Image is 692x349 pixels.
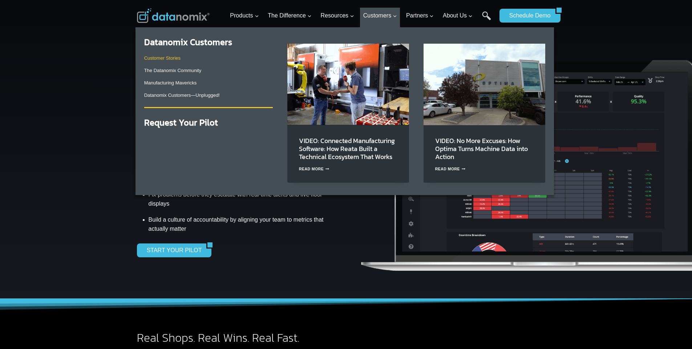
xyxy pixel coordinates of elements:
a: The Datanomix Community [144,68,202,73]
h2: Real Shops. Real Wins. Real Fast. [137,332,403,344]
li: Fix problems before they escalate with real-time alerts and live floor displays [149,186,329,213]
a: VIDEO: Connected Manufacturing Software: How Reata Built a Technical Ecosystem That Works [299,136,395,162]
a: Privacy Policy [99,162,122,167]
span: State/Region [163,90,191,96]
a: Read More [299,167,329,171]
span: Customers [363,11,397,20]
span: Last Name [163,0,187,7]
strong: Datanomix Customers [144,36,232,48]
img: Reata’s Connected Manufacturing Software Ecosystem [287,44,409,125]
a: Datanomix Customers—Unplugged! [144,92,220,98]
li: Build a culture of accountability by aligning your team to metrics that actually matter [149,213,329,236]
a: Read More [435,167,466,171]
span: About Us [443,11,473,20]
img: Datanomix [137,8,210,23]
span: Resources [321,11,354,20]
a: Terms [81,162,92,167]
a: Manufacturing Mavericks [144,80,197,86]
span: Products [230,11,259,20]
a: Customer Stories [144,55,181,61]
span: The Difference [268,11,312,20]
a: Search [482,11,491,28]
span: Phone number [163,30,196,37]
a: VIDEO: No More Excuses: How Optima Turns Machine Data into Action [435,136,528,162]
a: Schedule Demo [499,9,555,23]
img: Discover how Optima Manufacturing uses Datanomix to turn raw machine data into real-time insights... [424,44,545,125]
a: Request Your Pilot [144,116,218,129]
a: START YOUR PILOT [137,243,207,257]
span: Partners [406,11,434,20]
nav: Primary Navigation [227,4,496,28]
